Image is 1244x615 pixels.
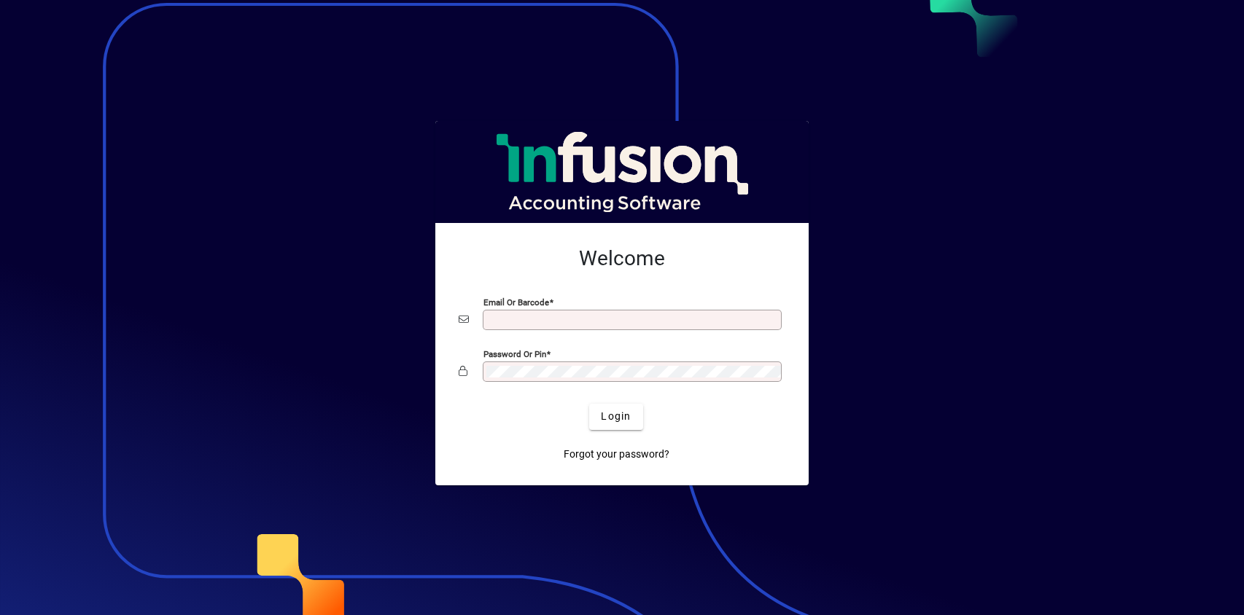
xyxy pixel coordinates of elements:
mat-label: Password or Pin [483,348,546,359]
span: Login [601,409,631,424]
mat-label: Email or Barcode [483,297,549,307]
span: Forgot your password? [564,447,669,462]
button: Login [589,404,642,430]
a: Forgot your password? [558,442,675,468]
h2: Welcome [459,246,785,271]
